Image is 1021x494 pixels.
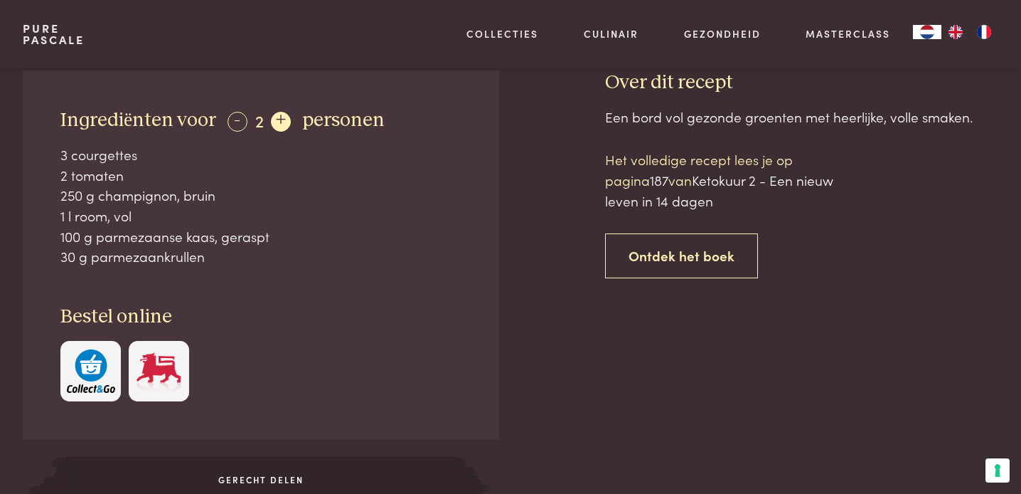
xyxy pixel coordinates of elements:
[941,25,998,39] ul: Language list
[67,473,455,486] span: Gerecht delen
[650,170,668,189] span: 187
[684,26,761,41] a: Gezondheid
[60,110,216,130] span: Ingrediënten voor
[985,458,1010,483] button: Uw voorkeuren voor toestemming voor trackingtechnologieën
[605,149,847,211] p: Het volledige recept lees je op pagina van
[913,25,998,39] aside: Language selected: Nederlands
[60,305,461,330] h3: Bestel online
[605,233,758,278] a: Ontdek het boek
[60,165,461,186] div: 2 tomaten
[271,112,291,132] div: +
[605,70,998,95] h3: Over dit recept
[23,23,85,46] a: PurePascale
[60,144,461,165] div: 3 courgettes
[605,107,998,127] div: Een bord vol gezonde groenten met heerlijke, volle smaken.
[941,25,970,39] a: EN
[134,350,183,393] img: Delhaize
[302,110,385,130] span: personen
[466,26,538,41] a: Collecties
[806,26,890,41] a: Masterclass
[913,25,941,39] div: Language
[60,206,461,226] div: 1 l room, vol
[67,350,115,393] img: c308188babc36a3a401bcb5cb7e020f4d5ab42f7cacd8327e500463a43eeb86c.svg
[228,112,247,132] div: -
[60,185,461,206] div: 250 g champignon, bruin
[60,246,461,267] div: 30 g parmezaankrullen
[584,26,638,41] a: Culinair
[605,170,833,210] span: Ketokuur 2 - Een nieuw leven in 14 dagen
[913,25,941,39] a: NL
[60,226,461,247] div: 100 g parmezaanse kaas, geraspt
[255,108,264,132] span: 2
[970,25,998,39] a: FR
